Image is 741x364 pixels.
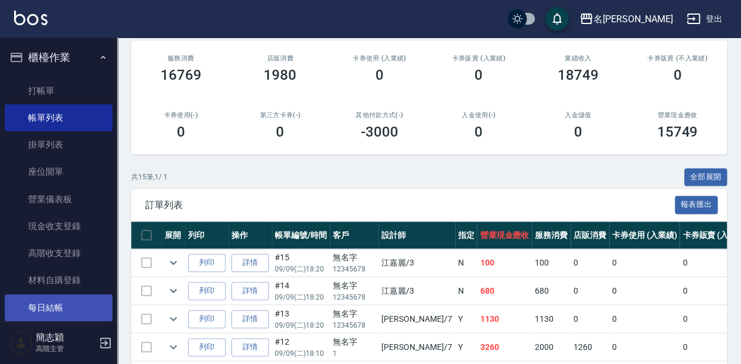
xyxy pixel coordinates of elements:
h2: 卡券販賣 (不入業績) [642,55,713,62]
td: 0 [609,277,680,305]
div: 名[PERSON_NAME] [593,12,672,26]
th: 設計師 [378,222,455,249]
td: 2000 [532,334,571,361]
th: 營業現金應收 [477,222,532,249]
h3: 16769 [161,67,202,83]
p: 09/09 (二) 18:20 [275,264,327,274]
button: expand row [165,254,182,271]
td: 680 [532,277,571,305]
td: 1130 [532,305,571,333]
td: 0 [571,249,609,277]
td: 0 [609,334,680,361]
h3: 0 [177,124,185,140]
h2: 卡券販賣 (入業績) [443,55,515,62]
a: 營業儀表板 [5,186,112,213]
button: 列印 [188,282,226,300]
h3: 15749 [657,124,698,140]
button: 櫃檯作業 [5,42,112,73]
a: 帳單列表 [5,104,112,131]
th: 指定 [455,222,477,249]
a: 材料自購登錄 [5,267,112,294]
td: #15 [272,249,330,277]
td: 江嘉麗 /3 [378,249,455,277]
a: 詳情 [231,254,269,272]
h3: 0 [574,124,582,140]
td: 0 [609,249,680,277]
h5: 簡志穎 [36,332,95,343]
td: Y [455,334,477,361]
button: expand row [165,310,182,328]
td: N [455,277,477,305]
td: 0 [571,305,609,333]
h3: 0 [474,67,483,83]
button: 列印 [188,254,226,272]
img: Person [9,331,33,355]
h2: 卡券使用 (入業績) [344,55,415,62]
span: 訂單列表 [145,199,675,211]
h3: 0 [474,124,483,140]
a: 座位開單 [5,158,112,185]
td: N [455,249,477,277]
a: 詳情 [231,282,269,300]
h2: 卡券使用(-) [145,111,217,119]
th: 卡券使用 (入業績) [609,222,680,249]
td: 680 [477,277,532,305]
button: 列印 [188,338,226,356]
td: 100 [477,249,532,277]
h3: -3000 [361,124,398,140]
div: 無名字 [333,336,376,348]
a: 每日結帳 [5,294,112,321]
th: 客戶 [330,222,379,249]
td: #13 [272,305,330,333]
th: 列印 [185,222,228,249]
td: Y [455,305,477,333]
h2: 營業現金應收 [642,111,713,119]
td: 1130 [477,305,532,333]
button: expand row [165,282,182,300]
th: 店販消費 [571,222,609,249]
td: 1260 [571,334,609,361]
p: 高階主管 [36,343,95,354]
a: 高階收支登錄 [5,240,112,267]
td: 江嘉麗 /3 [378,277,455,305]
h2: 第三方卡券(-) [245,111,316,119]
button: expand row [165,338,182,356]
h3: 0 [375,67,384,83]
button: 全部展開 [684,168,728,186]
h2: 店販消費 [245,55,316,62]
p: 共 15 筆, 1 / 1 [131,172,168,182]
button: 登出 [682,8,727,30]
td: #12 [272,334,330,361]
h3: 服務消費 [145,55,217,62]
td: 0 [571,277,609,305]
td: [PERSON_NAME] /7 [378,305,455,333]
p: 09/09 (二) 18:20 [275,320,327,331]
h2: 其他付款方式(-) [344,111,415,119]
td: [PERSON_NAME] /7 [378,334,455,361]
p: 12345678 [333,320,376,331]
div: 無名字 [333,251,376,264]
button: 報表匯出 [675,196,718,214]
th: 展開 [162,222,185,249]
button: 列印 [188,310,226,328]
td: 0 [609,305,680,333]
a: 詳情 [231,310,269,328]
p: 09/09 (二) 18:20 [275,292,327,302]
th: 帳單編號/時間 [272,222,330,249]
a: 打帳單 [5,77,112,104]
h2: 業績收入 [542,55,614,62]
th: 服務消費 [532,222,571,249]
h3: 18749 [558,67,599,83]
button: 名[PERSON_NAME] [575,7,677,31]
a: 詳情 [231,338,269,356]
p: 09/09 (二) 18:10 [275,348,327,359]
td: 3260 [477,334,532,361]
div: 無名字 [333,280,376,292]
p: 12345678 [333,292,376,302]
a: 掛單列表 [5,131,112,158]
h3: 1980 [264,67,296,83]
td: #14 [272,277,330,305]
a: 排班表 [5,321,112,348]
p: 1 [333,348,376,359]
p: 12345678 [333,264,376,274]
